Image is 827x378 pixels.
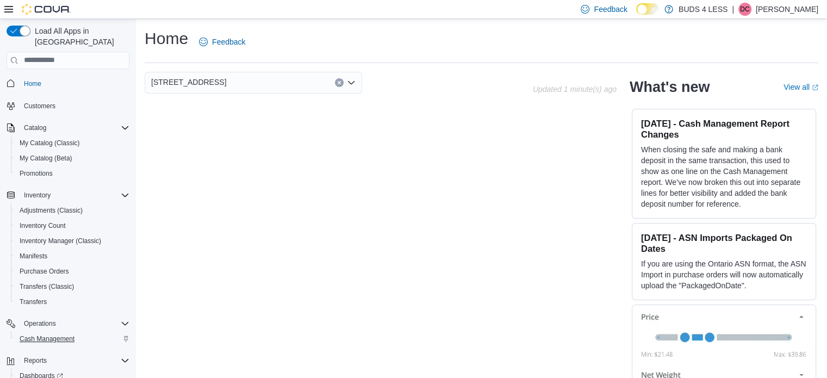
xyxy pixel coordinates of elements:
a: Inventory Count [15,219,70,232]
button: Inventory [2,188,134,203]
span: My Catalog (Classic) [15,137,129,150]
a: Cash Management [15,332,79,345]
button: Adjustments (Classic) [11,203,134,218]
span: Home [20,77,129,90]
button: Inventory [20,189,55,202]
a: Home [20,77,46,90]
span: Transfers (Classic) [20,282,74,291]
span: [STREET_ADDRESS] [151,76,226,89]
a: Customers [20,100,60,113]
button: Operations [20,317,60,330]
a: My Catalog (Beta) [15,152,77,165]
a: Transfers (Classic) [15,280,78,293]
img: Cova [22,4,71,15]
a: Manifests [15,250,52,263]
h2: What's new [630,78,710,96]
button: Cash Management [11,331,134,346]
button: Purchase Orders [11,264,134,279]
span: Reports [24,356,47,365]
span: Inventory Count [20,221,66,230]
span: Inventory [20,189,129,202]
button: My Catalog (Classic) [11,135,134,151]
span: Inventory Manager (Classic) [15,234,129,247]
span: Feedback [594,4,627,15]
span: Transfers (Classic) [15,280,129,293]
span: Catalog [24,123,46,132]
span: Inventory [24,191,51,200]
button: Reports [2,353,134,368]
span: Customers [20,99,129,113]
span: Cash Management [15,332,129,345]
span: Catalog [20,121,129,134]
button: Operations [2,316,134,331]
span: Promotions [15,167,129,180]
span: DC [740,3,749,16]
div: Diana Careri [738,3,751,16]
button: Inventory Count [11,218,134,233]
button: Catalog [2,120,134,135]
button: Home [2,76,134,91]
span: Adjustments (Classic) [20,206,83,215]
span: Customers [24,102,55,110]
span: Cash Management [20,334,74,343]
span: Load All Apps in [GEOGRAPHIC_DATA] [30,26,129,47]
svg: External link [812,84,818,91]
span: Inventory Manager (Classic) [20,237,101,245]
a: My Catalog (Classic) [15,137,84,150]
h3: [DATE] - Cash Management Report Changes [641,118,807,140]
button: Transfers [11,294,134,309]
span: Feedback [212,36,245,47]
button: Clear input [335,78,344,87]
p: [PERSON_NAME] [756,3,818,16]
button: Customers [2,98,134,114]
button: Promotions [11,166,134,181]
span: My Catalog (Beta) [20,154,72,163]
span: Reports [20,354,129,367]
input: Dark Mode [636,3,659,15]
button: Open list of options [347,78,356,87]
p: | [732,3,734,16]
span: Manifests [15,250,129,263]
span: My Catalog (Classic) [20,139,80,147]
button: Reports [20,354,51,367]
h1: Home [145,28,188,49]
span: Purchase Orders [20,267,69,276]
button: Inventory Manager (Classic) [11,233,134,249]
a: Feedback [195,31,250,53]
a: Inventory Manager (Classic) [15,234,105,247]
a: Promotions [15,167,57,180]
a: Transfers [15,295,51,308]
button: Catalog [20,121,51,134]
button: Manifests [11,249,134,264]
span: Operations [24,319,56,328]
span: Promotions [20,169,53,178]
p: If you are using the Ontario ASN format, the ASN Import in purchase orders will now automatically... [641,258,807,291]
span: Transfers [20,298,47,306]
span: Home [24,79,41,88]
span: Inventory Count [15,219,129,232]
span: Manifests [20,252,47,261]
button: Transfers (Classic) [11,279,134,294]
span: Operations [20,317,129,330]
span: Purchase Orders [15,265,129,278]
a: View allExternal link [784,83,818,91]
span: My Catalog (Beta) [15,152,129,165]
a: Adjustments (Classic) [15,204,87,217]
a: Purchase Orders [15,265,73,278]
button: My Catalog (Beta) [11,151,134,166]
span: Transfers [15,295,129,308]
p: Updated 1 minute(s) ago [533,85,617,94]
p: When closing the safe and making a bank deposit in the same transaction, this used to show as one... [641,144,807,209]
span: Adjustments (Classic) [15,204,129,217]
h3: [DATE] - ASN Imports Packaged On Dates [641,232,807,254]
p: BUDS 4 LESS [679,3,727,16]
